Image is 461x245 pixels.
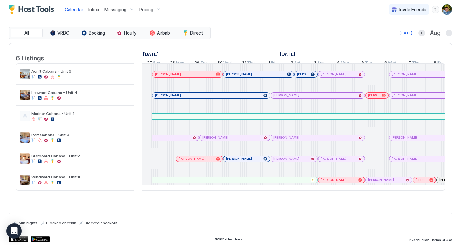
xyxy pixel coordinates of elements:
[179,157,205,161] span: [PERSON_NAME]
[360,59,374,68] a: August 5, 2025
[337,60,340,67] span: 4
[392,93,418,97] span: [PERSON_NAME]
[20,132,30,143] div: listing image
[20,69,30,79] div: listing image
[122,155,130,162] div: menu
[408,60,411,67] span: 7
[365,60,372,67] span: Tue
[122,155,130,162] button: More options
[31,69,120,74] span: Adrift Cabana - Unit 6
[418,30,425,36] button: Previous month
[223,60,232,67] span: Wed
[170,60,175,67] span: 28
[437,60,442,67] span: Fri
[432,6,439,13] div: menu
[147,60,152,67] span: 27
[341,60,349,67] span: Mon
[31,111,120,116] span: Mariner Cabana - Unit 1
[122,176,130,184] button: More options
[77,29,109,37] button: Booking
[368,178,394,182] span: [PERSON_NAME]
[11,29,43,37] button: All
[392,72,418,76] span: [PERSON_NAME]
[176,60,184,67] span: Mon
[88,6,99,13] a: Inbox
[368,93,379,97] span: [PERSON_NAME]
[408,236,429,242] a: Privacy Policy
[226,72,252,76] span: [PERSON_NAME]
[200,60,207,67] span: Tue
[215,237,243,241] span: © 2025 Host Tools
[434,60,436,67] span: 8
[65,7,83,12] span: Calendar
[122,70,130,78] div: menu
[168,59,186,68] a: July 28, 2025
[273,157,299,161] span: [PERSON_NAME]
[278,50,297,59] a: August 1, 2025
[20,175,30,185] div: listing image
[20,153,30,164] div: listing image
[289,59,302,68] a: August 2, 2025
[321,72,347,76] span: [PERSON_NAME]
[408,238,429,241] span: Privacy Policy
[430,29,441,37] span: Aug
[9,27,211,39] div: tab-group
[273,93,299,97] span: [PERSON_NAME]
[431,236,452,242] a: Terms Of Use
[383,59,398,68] a: August 6, 2025
[294,60,300,67] span: Sat
[202,135,228,140] span: [PERSON_NAME]
[297,72,308,76] span: [PERSON_NAME]
[31,132,120,137] span: Port Cabana - Unit 3
[416,178,427,182] span: [PERSON_NAME]
[193,59,209,68] a: July 29, 2025
[216,59,233,68] a: July 30, 2025
[46,220,76,225] span: Blocked checkin
[268,60,270,67] span: 1
[142,50,160,59] a: July 27, 2025
[384,60,387,67] span: 6
[65,6,83,13] a: Calendar
[157,30,170,36] span: Airbnb
[442,4,452,15] div: User profile
[242,60,246,67] span: 31
[31,90,120,95] span: Leeward Cabana - Unit 4
[85,220,117,225] span: Blocked checkout
[122,112,130,120] button: More options
[122,70,130,78] button: More options
[432,59,443,68] a: August 8, 2025
[122,134,130,141] button: More options
[392,157,418,161] span: [PERSON_NAME]
[19,220,38,225] span: Min nights
[122,91,130,99] div: menu
[312,59,326,68] a: August 3, 2025
[271,60,275,67] span: Fri
[400,30,412,36] div: [DATE]
[399,29,413,37] button: [DATE]
[16,53,44,62] span: 6 Listings
[31,153,120,158] span: Starboard Cabana - Unit 2
[412,60,419,67] span: Thu
[155,72,181,76] span: [PERSON_NAME]
[267,59,277,68] a: August 1, 2025
[9,236,28,242] a: App Store
[122,91,130,99] button: More options
[122,176,130,184] div: menu
[321,157,347,161] span: [PERSON_NAME]
[124,30,136,36] span: Houfy
[44,29,76,37] button: VRBO
[144,29,176,37] button: Airbnb
[104,7,126,12] span: Messaging
[190,30,203,36] span: Direct
[122,112,130,120] div: menu
[110,29,142,37] button: Houfy
[88,7,99,12] span: Inbox
[321,178,347,182] span: [PERSON_NAME]
[392,135,418,140] span: [PERSON_NAME]
[9,5,57,14] a: Host Tools Logo
[31,236,50,242] a: Google Play Store
[24,30,29,36] span: All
